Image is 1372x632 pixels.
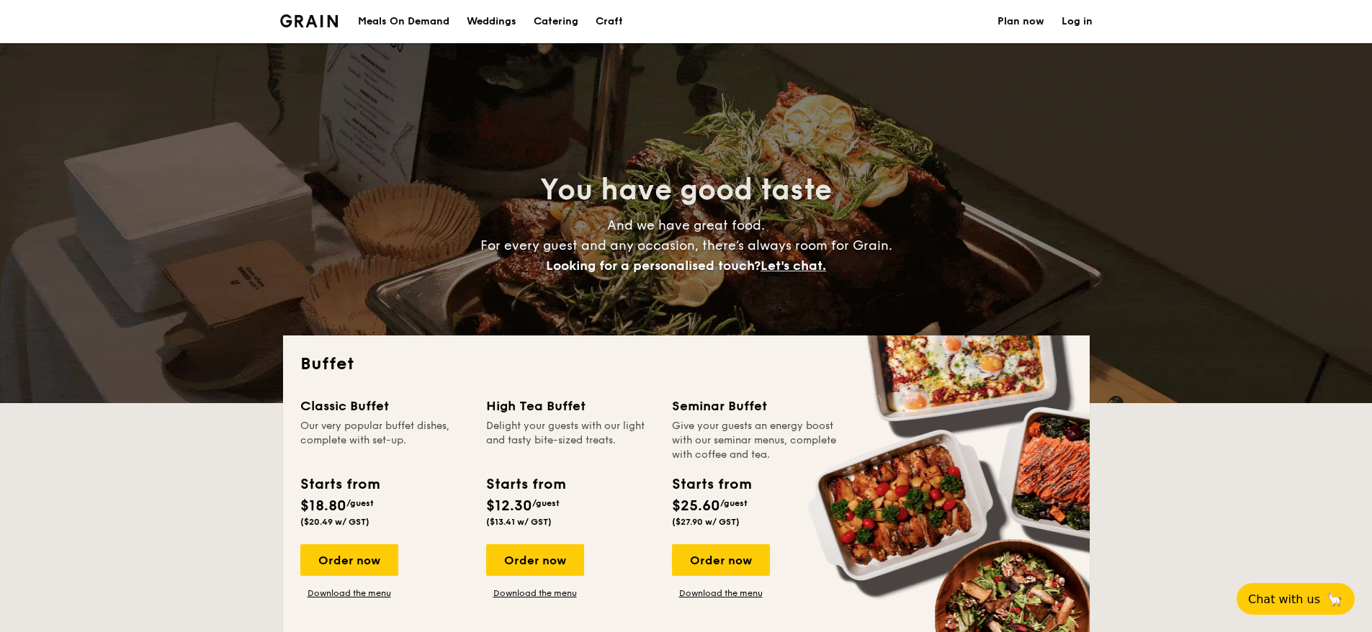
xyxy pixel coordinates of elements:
[672,419,840,462] div: Give your guests an energy boost with our seminar menus, complete with coffee and tea.
[486,497,532,515] span: $12.30
[486,587,584,599] a: Download the menu
[300,396,469,416] div: Classic Buffet
[672,497,720,515] span: $25.60
[300,353,1072,376] h2: Buffet
[300,517,369,527] span: ($20.49 w/ GST)
[1326,591,1343,608] span: 🦙
[672,396,840,416] div: Seminar Buffet
[720,498,748,508] span: /guest
[300,497,346,515] span: $18.80
[300,474,379,495] div: Starts from
[1248,592,1320,606] span: Chat with us
[300,587,398,599] a: Download the menu
[486,517,552,527] span: ($13.41 w/ GST)
[532,498,560,508] span: /guest
[486,544,584,576] div: Order now
[346,498,374,508] span: /guest
[540,173,832,207] span: You have good taste
[300,419,469,462] div: Our very popular buffet dishes, complete with set-up.
[486,419,655,462] div: Delight your guests with our light and tasty bite-sized treats.
[486,396,655,416] div: High Tea Buffet
[672,544,770,576] div: Order now
[480,217,892,274] span: And we have great food. For every guest and any occasion, there’s always room for Grain.
[546,258,761,274] span: Looking for a personalised touch?
[1237,583,1355,615] button: Chat with us🦙
[672,517,740,527] span: ($27.90 w/ GST)
[300,544,398,576] div: Order now
[280,14,338,27] a: Logotype
[672,587,770,599] a: Download the menu
[761,258,826,274] span: Let's chat.
[486,474,565,495] div: Starts from
[280,14,338,27] img: Grain
[672,474,750,495] div: Starts from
